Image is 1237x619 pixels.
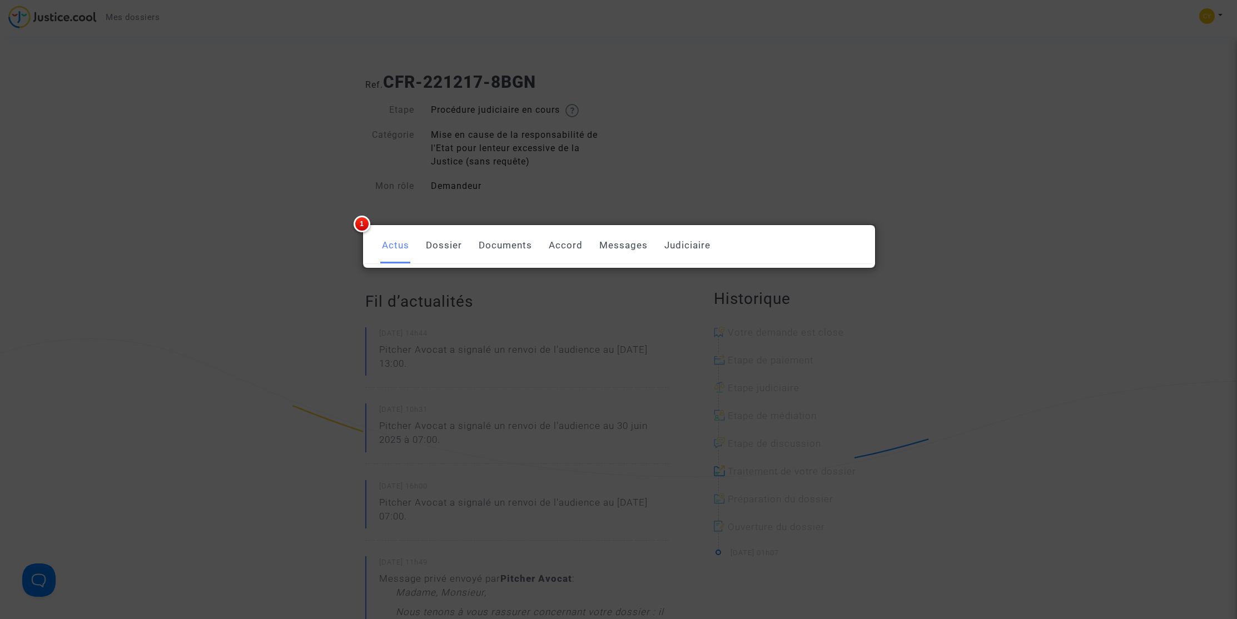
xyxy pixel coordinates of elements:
[664,227,711,264] a: Judiciaire
[599,227,648,264] a: Messages
[426,227,462,264] a: Dossier
[382,227,409,264] a: Actus
[479,227,532,264] a: Documents
[354,216,370,232] span: 1
[549,227,583,264] a: Accord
